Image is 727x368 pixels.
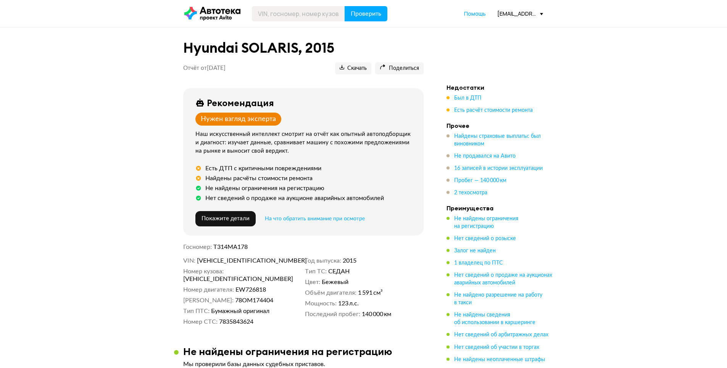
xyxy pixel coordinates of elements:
span: Поделиться [380,65,419,72]
dt: Тип ТС [305,268,327,275]
h4: Преимущества [447,204,553,212]
a: Помощь [464,10,486,18]
dt: Номер СТС [183,318,218,326]
span: 78ОМ174404 [235,297,273,304]
div: Есть ДТП с критичными повреждениями [205,165,321,172]
span: Т314МА178 [213,244,248,250]
div: Найдены расчёты стоимости ремонта [205,174,313,182]
div: Наш искусственный интеллект смотрит на отчёт как опытный автоподборщик и диагност: изучает данные... [195,130,414,155]
span: Бежевый [322,278,348,286]
span: Есть расчёт стоимости ремонта [454,108,533,113]
span: 2015 [343,257,356,265]
span: Нет сведений об арбитражных делах [454,332,548,337]
span: Не найдены сведения об использовании в каршеринге [454,312,535,325]
span: Не найдены неоплаченные штрафы [454,357,545,362]
dt: Объём двигателя [305,289,356,297]
button: Скачать [335,62,371,74]
span: [VEHICLE_IDENTIFICATION_NUMBER] [197,257,285,265]
dt: Номер двигателя [183,286,234,294]
dt: Мощность [305,300,337,307]
span: Скачать [340,65,367,72]
span: 123 л.с. [338,300,359,307]
p: Мы проверили базы данных судебных приставов. [183,360,424,368]
h4: Недостатки [447,84,553,91]
div: Нужен взгляд эксперта [201,115,276,123]
span: 16 записей в истории эксплуатации [454,166,543,171]
dt: Последний пробег [305,310,360,318]
span: Проверить [351,11,381,17]
span: Нет сведений о розыске [454,236,516,241]
span: Был в ДТП [454,95,482,101]
div: Нет сведений о продаже на аукционе аварийных автомобилей [205,194,384,202]
button: Проверить [345,6,387,21]
span: Нет сведений об участии в торгах [454,345,539,350]
span: ЕW726818 [235,286,266,294]
dt: Тип ПТС [183,307,210,315]
dt: Госномер [183,243,212,251]
div: Не найдены ограничения на регистрацию [205,184,324,192]
span: Пробег — 140 000 км [454,178,506,183]
span: Залог не найден [454,248,496,253]
dt: [PERSON_NAME] [183,297,234,304]
p: Отчёт от [DATE] [183,65,226,72]
span: Найдены страховые выплаты: был виновником [454,134,541,147]
span: Покажите детали [201,216,250,221]
span: 140 000 км [362,310,391,318]
span: 1 591 см³ [358,289,383,297]
h4: Прочее [447,122,553,129]
dt: Год выпуска [305,257,341,265]
span: 7835843624 [219,318,253,326]
button: Поделиться [375,62,424,74]
dt: Цвет [305,278,320,286]
span: Не найдены ограничения на регистрацию [454,216,518,229]
span: [VEHICLE_IDENTIFICATION_NUMBER] [183,275,271,283]
h3: Не найдены ограничения на регистрацию [183,345,392,357]
button: Покажите детали [195,211,256,226]
span: 1 владелец по ПТС [454,260,503,266]
span: Не найдено разрешение на работу в такси [454,292,542,305]
dt: Номер кузова [183,268,224,275]
span: 2 техосмотра [454,190,487,195]
input: VIN, госномер, номер кузова [252,6,345,21]
span: Не продавался на Авито [454,153,516,159]
span: На что обратить внимание при осмотре [265,216,365,221]
h1: Hyundai SOLARIS, 2015 [183,40,424,56]
div: [EMAIL_ADDRESS][DOMAIN_NAME] [497,10,543,17]
dt: VIN [183,257,195,265]
span: Бумажный оригинал [211,307,269,315]
span: Нет сведений о продаже на аукционах аварийных автомобилей [454,273,552,286]
span: СЕДАН [328,268,350,275]
div: Рекомендация [207,97,274,108]
span: Помощь [464,10,486,17]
